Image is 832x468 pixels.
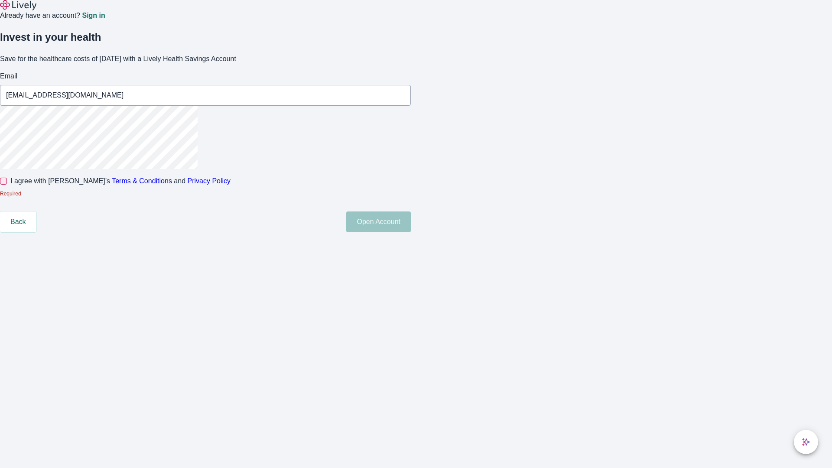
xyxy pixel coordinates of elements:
[112,177,172,185] a: Terms & Conditions
[188,177,231,185] a: Privacy Policy
[794,430,818,454] button: chat
[802,438,810,446] svg: Lively AI Assistant
[10,176,231,186] span: I agree with [PERSON_NAME]’s and
[82,12,105,19] a: Sign in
